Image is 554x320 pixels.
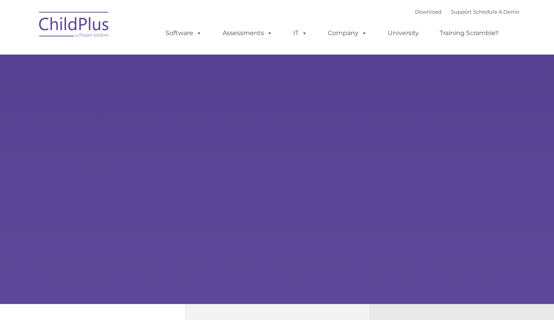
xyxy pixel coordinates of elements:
[432,25,506,41] a: Training Scramble!!
[415,9,442,15] a: Download
[380,25,427,41] a: University
[451,9,472,15] a: Support
[158,25,210,41] a: Software
[35,6,113,45] img: ChildPlus by Procare Solutions
[415,9,519,15] font: |
[320,25,375,41] a: Company
[473,9,519,15] a: Schedule A Demo
[285,25,315,41] a: IT
[215,25,280,41] a: Assessments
